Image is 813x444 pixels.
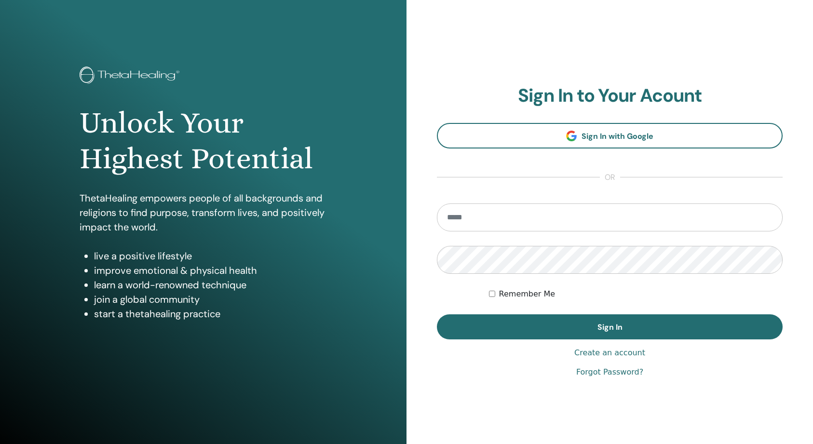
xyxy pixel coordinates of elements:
span: or [600,172,620,183]
li: start a thetahealing practice [94,307,326,321]
li: learn a world-renowned technique [94,278,326,292]
h1: Unlock Your Highest Potential [80,105,326,177]
label: Remember Me [499,288,556,300]
a: Sign In with Google [437,123,783,148]
span: Sign In with Google [582,131,653,141]
button: Sign In [437,314,783,339]
h2: Sign In to Your Acount [437,85,783,107]
li: improve emotional & physical health [94,263,326,278]
div: Keep me authenticated indefinitely or until I manually logout [489,288,783,300]
a: Forgot Password? [576,366,643,378]
p: ThetaHealing empowers people of all backgrounds and religions to find purpose, transform lives, a... [80,191,326,234]
a: Create an account [574,347,645,359]
span: Sign In [597,322,623,332]
li: live a positive lifestyle [94,249,326,263]
li: join a global community [94,292,326,307]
